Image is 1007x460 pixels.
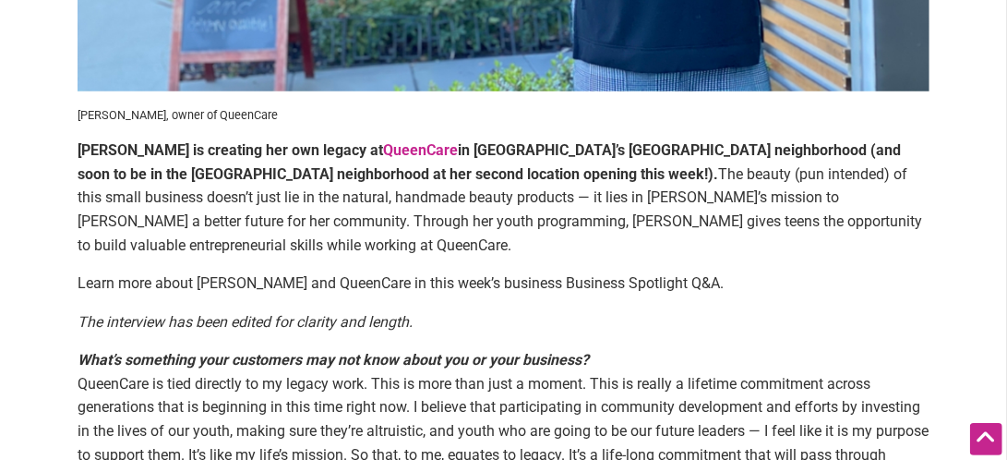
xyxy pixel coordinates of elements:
div: Scroll Back to Top [970,423,1002,455]
p: The beauty (pun intended) of this small business doesn’t just lie in the natural, handmade beauty... [78,139,929,257]
sub: [PERSON_NAME], owner of QueenCare [78,108,278,122]
strong: [PERSON_NAME] is creating her own legacy at in [GEOGRAPHIC_DATA]’s [GEOGRAPHIC_DATA] neighborhood... [78,141,901,183]
strong: What’s something your customers may not know about you or your business? [78,351,589,369]
a: QueenCare [383,141,458,159]
em: The interview has been edited for clarity and length. [78,313,413,331]
p: Learn more about [PERSON_NAME] and QueenCare in this week’s business Business Spotlight Q&A. [78,272,929,296]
